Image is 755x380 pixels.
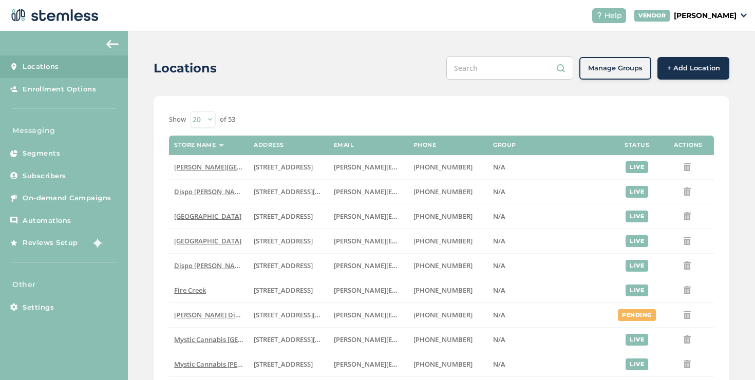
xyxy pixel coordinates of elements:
[23,148,60,159] span: Segments
[23,84,96,94] span: Enrollment Options
[334,335,403,344] label: ryan@dispojoy.com
[493,335,606,344] label: N/A
[626,235,648,247] div: live
[8,5,99,26] img: logo-dark-0685b13c.svg
[254,311,323,319] label: 1042 South Camino Del Pueblo
[334,261,498,270] span: [PERSON_NAME][EMAIL_ADDRESS][DOMAIN_NAME]
[334,261,403,270] label: ryan@dispojoy.com
[106,40,119,48] img: icon-arrow-back-accent-c549486e.svg
[704,331,755,380] iframe: Chat Widget
[334,360,403,369] label: ryan@dispojoy.com
[174,335,295,344] span: Mystic Cannabis [GEOGRAPHIC_DATA]
[413,359,473,369] span: [PHONE_NUMBER]
[413,142,437,148] label: Phone
[220,115,235,125] label: of 53
[657,57,729,80] button: + Add Location
[334,212,498,221] span: [PERSON_NAME][EMAIL_ADDRESS][DOMAIN_NAME]
[493,311,606,319] label: N/A
[625,142,649,148] label: Status
[254,286,313,295] span: [STREET_ADDRESS]
[334,212,403,221] label: ryan@dispojoy.com
[254,162,313,172] span: [STREET_ADDRESS]
[174,360,243,369] label: Mystic Cannabis Burr Oak
[334,163,403,172] label: ryan@dispojoy.com
[493,142,516,148] label: Group
[154,59,217,78] h2: Locations
[413,187,473,196] span: [PHONE_NUMBER]
[174,163,243,172] label: Dispo Hazel Park
[174,187,247,196] span: Dispo [PERSON_NAME]
[334,286,498,295] span: [PERSON_NAME][EMAIL_ADDRESS][DOMAIN_NAME]
[174,261,314,270] span: Dispo [PERSON_NAME][GEOGRAPHIC_DATA]
[663,136,714,155] th: Actions
[626,186,648,198] div: live
[596,12,602,18] img: icon-help-white-03924b79.svg
[413,162,473,172] span: [PHONE_NUMBER]
[413,236,473,245] span: [PHONE_NUMBER]
[413,286,483,295] label: (206) 949-4141
[413,310,473,319] span: [PHONE_NUMBER]
[254,163,323,172] label: 634 West 9 Mile Road
[588,63,643,73] span: Manage Groups
[174,212,241,221] span: [GEOGRAPHIC_DATA]
[493,261,606,270] label: N/A
[254,212,313,221] span: [STREET_ADDRESS]
[667,63,720,73] span: + Add Location
[413,360,483,369] label: (206) 949-4141
[413,163,483,172] label: (206) 949-4141
[674,10,737,21] p: [PERSON_NAME]
[254,335,323,344] label: 35005 Bordman Road
[174,311,243,319] label: Berna Leno Dispensary
[413,311,483,319] label: (206) 949-4141
[174,237,243,245] label: Dispo Bay City South
[174,335,243,344] label: Mystic Cannabis Memphis
[618,309,656,321] div: pending
[174,236,241,245] span: [GEOGRAPHIC_DATA]
[254,212,323,221] label: 3843 North Euclid Avenue
[626,358,648,370] div: live
[334,335,498,344] span: [PERSON_NAME][EMAIL_ADDRESS][DOMAIN_NAME]
[413,212,473,221] span: [PHONE_NUMBER]
[579,57,651,80] button: Manage Groups
[254,187,365,196] span: [STREET_ADDRESS][PERSON_NAME]
[334,359,498,369] span: [PERSON_NAME][EMAIL_ADDRESS][DOMAIN_NAME]
[254,236,313,245] span: [STREET_ADDRESS]
[626,211,648,222] div: live
[741,13,747,17] img: icon_down-arrow-small-66adaf34.svg
[334,162,498,172] span: [PERSON_NAME][EMAIL_ADDRESS][DOMAIN_NAME]
[174,261,243,270] label: Dispo Whitmore Lake
[626,284,648,296] div: live
[23,193,111,203] span: On-demand Campaigns
[446,56,573,80] input: Search
[23,238,78,248] span: Reviews Setup
[634,10,670,22] div: VENDOR
[413,237,483,245] label: (206) 949-4141
[174,142,216,148] label: Store name
[174,286,206,295] span: Fire Creek
[413,335,483,344] label: (206) 949-4141
[23,216,71,226] span: Automations
[254,261,323,270] label: 50 North Territorial Road
[254,142,284,148] label: Address
[334,311,403,319] label: ryan@dispojoy.com
[254,187,323,196] label: 100 Shafer Drive
[493,163,606,172] label: N/A
[86,233,106,253] img: glitter-stars-b7820f95.gif
[174,359,294,369] span: Mystic Cannabis [PERSON_NAME] Oak
[174,286,243,295] label: Fire Creek
[254,310,380,319] span: [STREET_ADDRESS][GEOGRAPHIC_DATA]
[254,286,323,295] label: 846 East Columbia Avenue
[254,360,323,369] label: 253 South 3rd Street
[493,212,606,221] label: N/A
[413,212,483,221] label: (206) 949-4141
[23,302,54,313] span: Settings
[493,187,606,196] label: N/A
[219,144,224,147] img: icon-sort-1e1d7615.svg
[254,335,365,344] span: [STREET_ADDRESS][PERSON_NAME]
[626,260,648,272] div: live
[334,310,498,319] span: [PERSON_NAME][EMAIL_ADDRESS][DOMAIN_NAME]
[413,335,473,344] span: [PHONE_NUMBER]
[493,360,606,369] label: N/A
[413,261,483,270] label: (206) 949-4141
